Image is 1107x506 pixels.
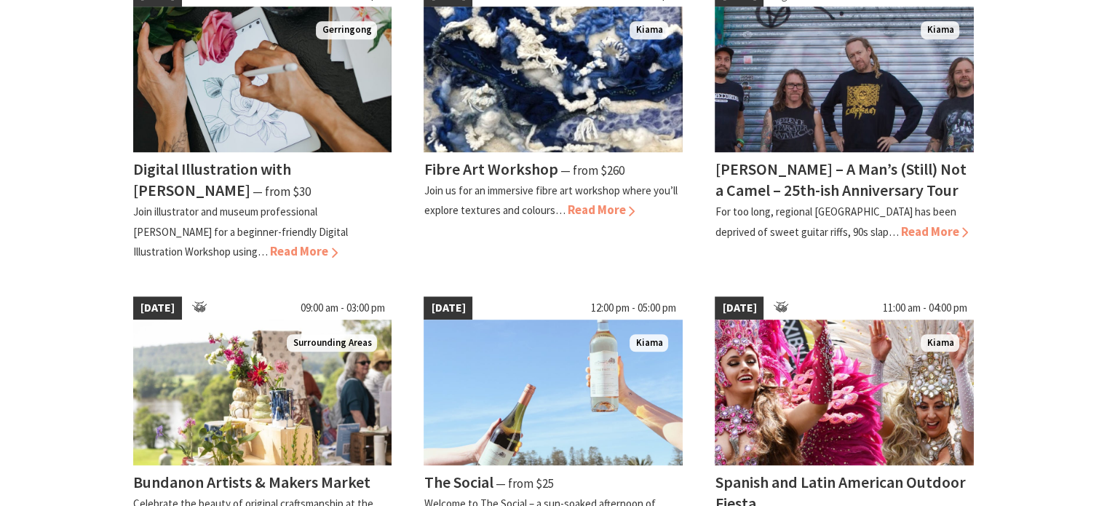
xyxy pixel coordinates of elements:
[133,205,348,258] p: Join illustrator and museum professional [PERSON_NAME] for a beginner-friendly Digital Illustrati...
[715,320,974,465] img: Dancers in jewelled pink and silver costumes with feathers, holding their hands up while smiling
[287,334,377,352] span: Surrounding Areas
[715,7,974,152] img: Frenzel Rhomb Kiama Pavilion Saturday 4th October
[715,159,966,200] h4: [PERSON_NAME] – A Man’s (Still) Not a Camel – 25th-ish Anniversary Tour
[424,7,683,152] img: Fibre Art
[715,205,956,238] p: For too long, regional [GEOGRAPHIC_DATA] has been deprived of sweet guitar riffs, 90s slap…
[921,21,959,39] span: Kiama
[133,296,182,320] span: [DATE]
[293,296,392,320] span: 09:00 am - 03:00 pm
[424,472,493,492] h4: The Social
[316,21,377,39] span: Gerringong
[253,183,311,199] span: ⁠— from $30
[875,296,974,320] span: 11:00 am - 04:00 pm
[560,162,624,178] span: ⁠— from $260
[900,224,968,240] span: Read More
[424,159,558,179] h4: Fibre Art Workshop
[133,159,291,200] h4: Digital Illustration with [PERSON_NAME]
[133,7,392,152] img: Woman's hands sketching an illustration of a rose on an iPad with a digital stylus
[424,320,683,465] img: The Social
[921,334,959,352] span: Kiama
[567,202,635,218] span: Read More
[424,183,677,217] p: Join us for an immersive fibre art workshop where you’ll explore textures and colours…
[583,296,683,320] span: 12:00 pm - 05:00 pm
[630,21,668,39] span: Kiama
[133,472,370,492] h4: Bundanon Artists & Makers Market
[630,334,668,352] span: Kiama
[715,296,763,320] span: [DATE]
[270,243,338,259] span: Read More
[424,296,472,320] span: [DATE]
[133,320,392,465] img: A seleciton of ceramic goods are placed on a table outdoor with river views behind
[495,475,553,491] span: ⁠— from $25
